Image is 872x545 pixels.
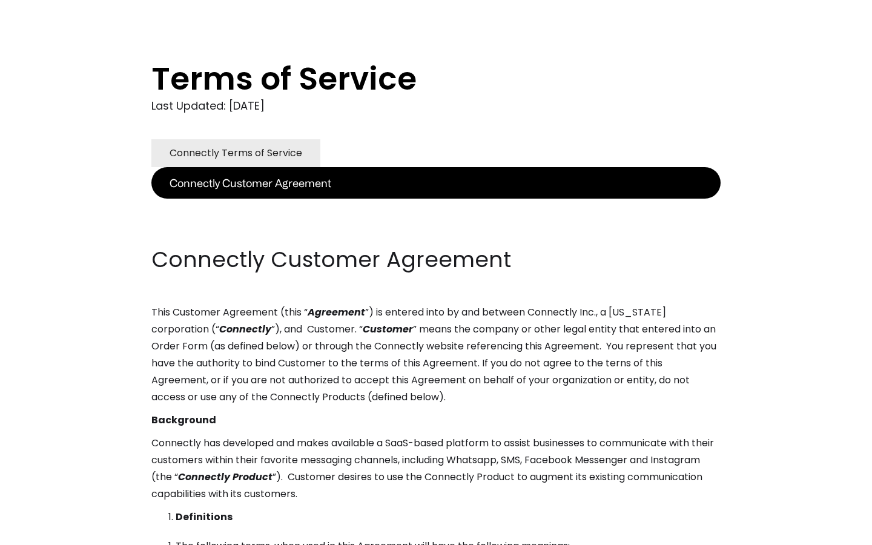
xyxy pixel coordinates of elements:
[151,61,672,97] h1: Terms of Service
[151,435,721,503] p: Connectly has developed and makes available a SaaS-based platform to assist businesses to communi...
[151,199,721,216] p: ‍
[170,174,331,191] div: Connectly Customer Agreement
[363,322,413,336] em: Customer
[178,470,272,484] em: Connectly Product
[151,304,721,406] p: This Customer Agreement (this “ ”) is entered into by and between Connectly Inc., a [US_STATE] co...
[151,97,721,115] div: Last Updated: [DATE]
[151,413,216,427] strong: Background
[12,523,73,541] aside: Language selected: English
[176,510,233,524] strong: Definitions
[151,245,721,275] h2: Connectly Customer Agreement
[24,524,73,541] ul: Language list
[219,322,271,336] em: Connectly
[151,222,721,239] p: ‍
[308,305,365,319] em: Agreement
[170,145,302,162] div: Connectly Terms of Service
